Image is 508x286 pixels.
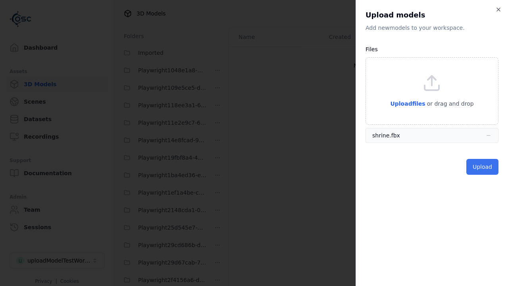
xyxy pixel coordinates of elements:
[425,99,474,108] p: or drag and drop
[466,159,498,175] button: Upload
[366,10,498,21] h2: Upload models
[390,100,425,107] span: Upload files
[372,131,400,139] div: shrine.fbx
[366,24,498,32] p: Add new model s to your workspace.
[366,46,378,52] label: Files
